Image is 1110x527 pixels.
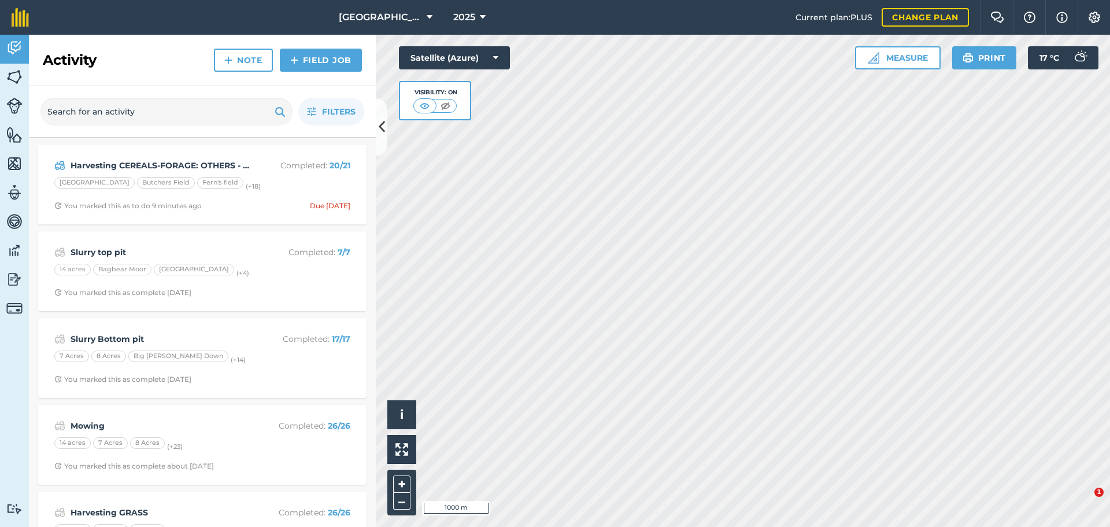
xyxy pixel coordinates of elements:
[54,332,65,346] img: svg+xml;base64,PD94bWwgdmVyc2lvbj0iMS4wIiBlbmNvZGluZz0idXRmLTgiPz4KPCEtLSBHZW5lcmF0b3I6IEFkb2JlIE...
[71,419,254,432] strong: Mowing
[963,51,974,65] img: svg+xml;base64,PHN2ZyB4bWxucz0iaHR0cDovL3d3dy53My5vcmcvMjAwMC9zdmciIHdpZHRoPSIxOSIgaGVpZ2h0PSIyNC...
[6,242,23,259] img: svg+xml;base64,PD94bWwgdmVyc2lvbj0iMS4wIiBlbmNvZGluZz0idXRmLTgiPz4KPCEtLSBHZW5lcmF0b3I6IEFkb2JlIE...
[258,246,350,259] p: Completed :
[54,506,65,519] img: svg+xml;base64,PD94bWwgdmVyc2lvbj0iMS4wIiBlbmNvZGluZz0idXRmLTgiPz4KPCEtLSBHZW5lcmF0b3I6IEFkb2JlIE...
[54,351,89,362] div: 7 Acres
[130,437,165,449] div: 8 Acres
[258,159,350,172] p: Completed :
[6,213,23,230] img: svg+xml;base64,PD94bWwgdmVyc2lvbj0iMS4wIiBlbmNvZGluZz0idXRmLTgiPz4KPCEtLSBHZW5lcmF0b3I6IEFkb2JlIE...
[71,333,254,345] strong: Slurry Bottom pit
[54,201,202,211] div: You marked this as to do 9 minutes ago
[71,246,254,259] strong: Slurry top pit
[6,300,23,316] img: svg+xml;base64,PD94bWwgdmVyc2lvbj0iMS4wIiBlbmNvZGluZz0idXRmLTgiPz4KPCEtLSBHZW5lcmF0b3I6IEFkb2JlIE...
[1056,10,1068,24] img: svg+xml;base64,PHN2ZyB4bWxucz0iaHR0cDovL3d3dy53My5vcmcvMjAwMC9zdmciIHdpZHRoPSIxNyIgaGVpZ2h0PSIxNy...
[54,437,91,449] div: 14 acres
[330,160,350,171] strong: 20 / 21
[54,264,91,275] div: 14 acres
[258,419,350,432] p: Completed :
[298,98,364,126] button: Filters
[6,271,23,288] img: svg+xml;base64,PD94bWwgdmVyc2lvbj0iMS4wIiBlbmNvZGluZz0idXRmLTgiPz4KPCEtLSBHZW5lcmF0b3I6IEFkb2JlIE...
[1023,12,1037,23] img: A question mark icon
[12,8,29,27] img: fieldmargin Logo
[128,351,228,362] div: Big [PERSON_NAME] Down
[54,177,135,189] div: [GEOGRAPHIC_DATA]
[54,245,65,259] img: svg+xml;base64,PD94bWwgdmVyc2lvbj0iMS4wIiBlbmNvZGluZz0idXRmLTgiPz4KPCEtLSBHZW5lcmF0b3I6IEFkb2JlIE...
[71,506,254,519] strong: Harvesting GRASS
[93,437,128,449] div: 7 Acres
[54,289,62,296] img: Clock with arrow pointing clockwise
[1087,12,1101,23] img: A cog icon
[40,98,293,126] input: Search for an activity
[258,506,350,519] p: Completed :
[795,11,872,24] span: Current plan : PLUS
[93,264,151,275] div: Bagbear Moor
[45,238,360,304] a: Slurry top pitCompleted: 7/714 acresBagbear Moor[GEOGRAPHIC_DATA](+4)Clock with arrow pointing cl...
[45,325,360,391] a: Slurry Bottom pitCompleted: 17/177 Acres8 AcresBig [PERSON_NAME] Down(+14)Clock with arrow pointi...
[395,443,408,456] img: Four arrows, one pointing top left, one top right, one bottom right and the last bottom left
[137,177,195,189] div: Butchers Field
[328,421,350,431] strong: 26 / 26
[387,400,416,429] button: i
[322,105,356,118] span: Filters
[399,46,510,69] button: Satellite (Azure)
[246,182,261,190] small: (+ 18 )
[855,46,941,69] button: Measure
[71,159,254,172] strong: Harvesting CEREALS-FORAGE: OTHERS - Maize
[154,264,234,275] div: [GEOGRAPHIC_DATA]
[54,202,62,209] img: Clock with arrow pointing clockwise
[54,375,62,383] img: Clock with arrow pointing clockwise
[6,503,23,514] img: svg+xml;base64,PD94bWwgdmVyc2lvbj0iMS4wIiBlbmNvZGluZz0idXRmLTgiPz4KPCEtLSBHZW5lcmF0b3I6IEFkb2JlIE...
[400,407,404,422] span: i
[453,10,475,24] span: 2025
[6,98,23,114] img: svg+xml;base64,PD94bWwgdmVyc2lvbj0iMS4wIiBlbmNvZGluZz0idXRmLTgiPz4KPCEtLSBHZW5lcmF0b3I6IEFkb2JlIE...
[275,105,286,119] img: svg+xml;base64,PHN2ZyB4bWxucz0iaHR0cDovL3d3dy53My5vcmcvMjAwMC9zdmciIHdpZHRoPSIxOSIgaGVpZ2h0PSIyNC...
[6,39,23,57] img: svg+xml;base64,PD94bWwgdmVyc2lvbj0iMS4wIiBlbmNvZGluZz0idXRmLTgiPz4KPCEtLSBHZW5lcmF0b3I6IEFkb2JlIE...
[882,8,969,27] a: Change plan
[952,46,1017,69] button: Print
[290,53,298,67] img: svg+xml;base64,PHN2ZyB4bWxucz0iaHR0cDovL3d3dy53My5vcmcvMjAwMC9zdmciIHdpZHRoPSIxNCIgaGVpZ2h0PSIyNC...
[1039,46,1059,69] span: 17 ° C
[328,507,350,518] strong: 26 / 26
[91,351,126,362] div: 8 Acres
[990,12,1004,23] img: Two speech bubbles overlapping with the left bubble in the forefront
[54,462,214,471] div: You marked this as complete about [DATE]
[6,184,23,201] img: svg+xml;base64,PD94bWwgdmVyc2lvbj0iMS4wIiBlbmNvZGluZz0idXRmLTgiPz4KPCEtLSBHZW5lcmF0b3I6IEFkb2JlIE...
[280,49,362,72] a: Field Job
[45,152,360,218] a: Harvesting CEREALS-FORAGE: OTHERS - MaizeCompleted: 20/21[GEOGRAPHIC_DATA]Butchers FieldFern's fi...
[54,288,191,297] div: You marked this as complete [DATE]
[45,412,360,478] a: MowingCompleted: 26/2614 acres7 Acres8 Acres(+23)Clock with arrow pointing clockwiseYou marked th...
[236,269,249,277] small: (+ 4 )
[413,88,457,97] div: Visibility: On
[1028,46,1098,69] button: 17 °C
[54,462,62,470] img: Clock with arrow pointing clockwise
[438,100,453,112] img: svg+xml;base64,PHN2ZyB4bWxucz0iaHR0cDovL3d3dy53My5vcmcvMjAwMC9zdmciIHdpZHRoPSI1MCIgaGVpZ2h0PSI0MC...
[54,419,65,433] img: svg+xml;base64,PD94bWwgdmVyc2lvbj0iMS4wIiBlbmNvZGluZz0idXRmLTgiPz4KPCEtLSBHZW5lcmF0b3I6IEFkb2JlIE...
[6,68,23,86] img: svg+xml;base64,PHN2ZyB4bWxucz0iaHR0cDovL3d3dy53My5vcmcvMjAwMC9zdmciIHdpZHRoPSI1NiIgaGVpZ2h0PSI2MC...
[214,49,273,72] a: Note
[1071,488,1098,515] iframe: Intercom live chat
[231,356,246,364] small: (+ 14 )
[6,155,23,172] img: svg+xml;base64,PHN2ZyB4bWxucz0iaHR0cDovL3d3dy53My5vcmcvMjAwMC9zdmciIHdpZHRoPSI1NiIgaGVpZ2h0PSI2MC...
[224,53,232,67] img: svg+xml;base64,PHN2ZyB4bWxucz0iaHR0cDovL3d3dy53My5vcmcvMjAwMC9zdmciIHdpZHRoPSIxNCIgaGVpZ2h0PSIyNC...
[258,333,350,345] p: Completed :
[6,126,23,143] img: svg+xml;base64,PHN2ZyB4bWxucz0iaHR0cDovL3d3dy53My5vcmcvMjAwMC9zdmciIHdpZHRoPSI1NiIgaGVpZ2h0PSI2MC...
[868,52,879,64] img: Ruler icon
[393,493,410,510] button: –
[339,10,422,24] span: [GEOGRAPHIC_DATA]
[310,201,350,211] div: Due [DATE]
[54,159,65,172] img: svg+xml;base64,PD94bWwgdmVyc2lvbj0iMS4wIiBlbmNvZGluZz0idXRmLTgiPz4KPCEtLSBHZW5lcmF0b3I6IEFkb2JlIE...
[393,476,410,493] button: +
[167,443,183,451] small: (+ 23 )
[197,177,243,189] div: Fern's field
[1068,46,1091,69] img: svg+xml;base64,PD94bWwgdmVyc2lvbj0iMS4wIiBlbmNvZGluZz0idXRmLTgiPz4KPCEtLSBHZW5lcmF0b3I6IEFkb2JlIE...
[54,375,191,384] div: You marked this as complete [DATE]
[332,334,350,344] strong: 17 / 17
[417,100,432,112] img: svg+xml;base64,PHN2ZyB4bWxucz0iaHR0cDovL3d3dy53My5vcmcvMjAwMC9zdmciIHdpZHRoPSI1MCIgaGVpZ2h0PSI0MC...
[1094,488,1104,497] span: 1
[338,247,350,257] strong: 7 / 7
[43,51,97,69] h2: Activity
